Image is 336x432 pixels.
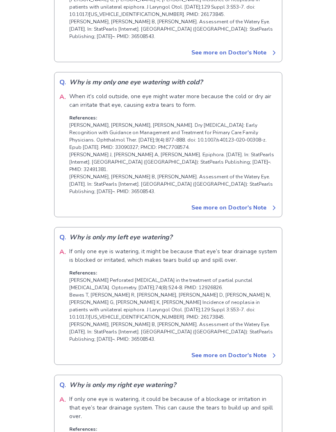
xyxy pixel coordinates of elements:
p: [PERSON_NAME] Perforated [MEDICAL_DATA] in the treatment of partial punctal [MEDICAL_DATA]. Optom... [69,277,277,291]
p: If only one eye is watering, it might be because that eye’s tear drainage system is blocked or ir... [69,247,277,264]
p: When it’s cold outside, one eye might water more because the cold or dry air can irritate that ey... [69,92,277,109]
p: If only one eye is watering, it could be because of a blockage or irritation in that eye’s tear d... [69,395,277,421]
p: Why is my only one eye watering with cold? [69,77,202,87]
p: A. [59,395,66,421]
p: References: [69,269,277,277]
p: Q. [59,380,66,390]
p: [PERSON_NAME] J, [PERSON_NAME] A, [PERSON_NAME]. Epiphora. [DATE]. In: StatPearls [Internet]. [GE... [69,151,277,173]
p: Why is only my left eye watering? [69,232,172,242]
p: A. [59,247,66,264]
p: Bewes T, [PERSON_NAME] R, [PERSON_NAME], [PERSON_NAME] D, [PERSON_NAME] N, [PERSON_NAME] G, [PERS... [69,291,277,321]
p: Q. [59,232,66,242]
a: See more on Doctor's Note [191,48,277,57]
a: See more on Doctor's Note [191,351,277,360]
p: [PERSON_NAME], [PERSON_NAME] B, [PERSON_NAME]. Assessment of the Watery Eye. [DATE]. In: StatPear... [69,173,277,195]
p: References: [69,114,277,122]
a: See more on Doctor's Note [191,203,277,212]
p: [PERSON_NAME], [PERSON_NAME], [PERSON_NAME]. Dry [MEDICAL_DATA]: Early Recognition with Guidance ... [69,122,277,151]
p: A. [59,92,66,109]
p: [PERSON_NAME], [PERSON_NAME] B, [PERSON_NAME]. Assessment of the Watery Eye. [DATE]. In: StatPear... [69,18,277,40]
p: [PERSON_NAME], [PERSON_NAME] B, [PERSON_NAME]. Assessment of the Watery Eye. [DATE]. In: StatPear... [69,321,277,343]
p: Q. [59,77,66,87]
p: Why is only my right eye watering? [69,380,176,390]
